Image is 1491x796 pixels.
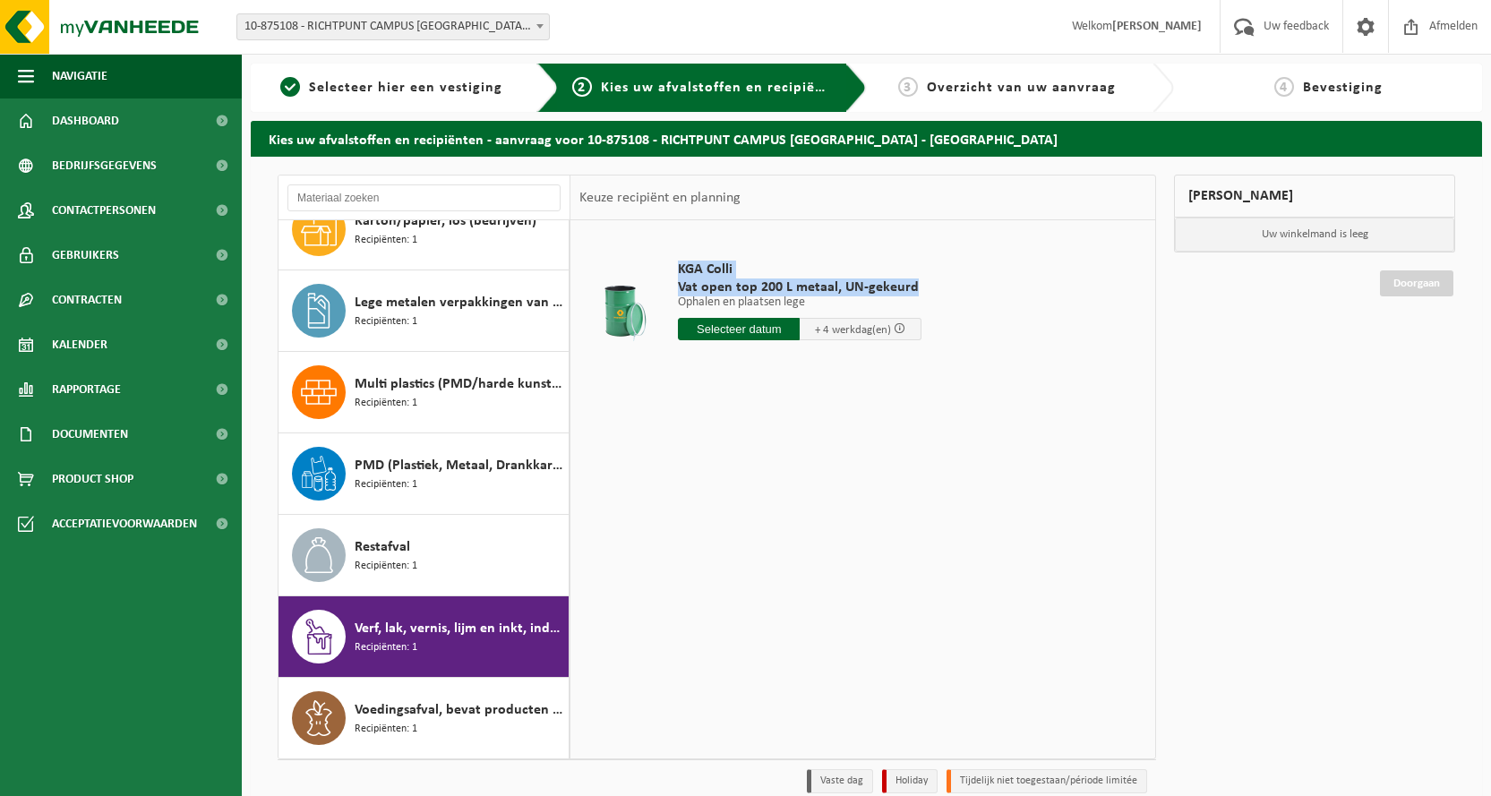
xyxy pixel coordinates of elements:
li: Holiday [882,769,938,793]
span: Recipiënten: 1 [355,395,417,412]
p: Uw winkelmand is leeg [1175,218,1454,252]
span: 1 [280,77,300,97]
span: Contracten [52,278,122,322]
span: Recipiënten: 1 [355,476,417,493]
button: PMD (Plastiek, Metaal, Drankkartons) (bedrijven) Recipiënten: 1 [278,433,570,515]
span: 10-875108 - RICHTPUNT CAMPUS BUGGENHOUT - BUGGENHOUT [236,13,550,40]
span: Multi plastics (PMD/harde kunststoffen/spanbanden/EPS/folie naturel/folie gemengd) [355,373,564,395]
span: + 4 werkdag(en) [815,324,891,336]
span: 10-875108 - RICHTPUNT CAMPUS BUGGENHOUT - BUGGENHOUT [237,14,549,39]
span: KGA Colli [678,261,921,278]
span: Gebruikers [52,233,119,278]
span: Recipiënten: 1 [355,558,417,575]
a: 1Selecteer hier een vestiging [260,77,523,98]
span: Selecteer hier een vestiging [309,81,502,95]
span: Documenten [52,412,128,457]
li: Tijdelijk niet toegestaan/période limitée [947,769,1147,793]
span: 3 [898,77,918,97]
span: Acceptatievoorwaarden [52,501,197,546]
span: PMD (Plastiek, Metaal, Drankkartons) (bedrijven) [355,455,564,476]
span: Bedrijfsgegevens [52,143,157,188]
div: [PERSON_NAME] [1174,175,1455,218]
button: Multi plastics (PMD/harde kunststoffen/spanbanden/EPS/folie naturel/folie gemengd) Recipiënten: 1 [278,352,570,433]
span: Lege metalen verpakkingen van verf en/of inkt (schraapschoon) [355,292,564,313]
span: Recipiënten: 1 [355,313,417,330]
span: Contactpersonen [52,188,156,233]
span: Navigatie [52,54,107,98]
span: Recipiënten: 1 [355,639,417,656]
h2: Kies uw afvalstoffen en recipiënten - aanvraag voor 10-875108 - RICHTPUNT CAMPUS [GEOGRAPHIC_DATA... [251,121,1482,156]
input: Selecteer datum [678,318,800,340]
strong: [PERSON_NAME] [1112,20,1202,33]
span: Bevestiging [1303,81,1383,95]
span: Kies uw afvalstoffen en recipiënten [601,81,847,95]
span: Recipiënten: 1 [355,721,417,738]
span: Recipiënten: 1 [355,232,417,249]
p: Ophalen en plaatsen lege [678,296,921,309]
span: Karton/papier, los (bedrijven) [355,210,536,232]
button: Verf, lak, vernis, lijm en inkt, industrieel in kleinverpakking Recipiënten: 1 [278,596,570,678]
button: Lege metalen verpakkingen van verf en/of inkt (schraapschoon) Recipiënten: 1 [278,270,570,352]
span: Overzicht van uw aanvraag [927,81,1116,95]
span: Product Shop [52,457,133,501]
button: Restafval Recipiënten: 1 [278,515,570,596]
span: Voedingsafval, bevat producten van dierlijke oorsprong, onverpakt, categorie 3 [355,699,564,721]
span: Verf, lak, vernis, lijm en inkt, industrieel in kleinverpakking [355,618,564,639]
span: Dashboard [52,98,119,143]
li: Vaste dag [807,769,873,793]
a: Doorgaan [1380,270,1453,296]
button: Karton/papier, los (bedrijven) Recipiënten: 1 [278,189,570,270]
span: Rapportage [52,367,121,412]
div: Keuze recipiënt en planning [570,175,750,220]
span: 2 [572,77,592,97]
span: 4 [1274,77,1294,97]
span: Restafval [355,536,410,558]
span: Kalender [52,322,107,367]
input: Materiaal zoeken [287,184,561,211]
span: Vat open top 200 L metaal, UN-gekeurd [678,278,921,296]
button: Voedingsafval, bevat producten van dierlijke oorsprong, onverpakt, categorie 3 Recipiënten: 1 [278,678,570,758]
